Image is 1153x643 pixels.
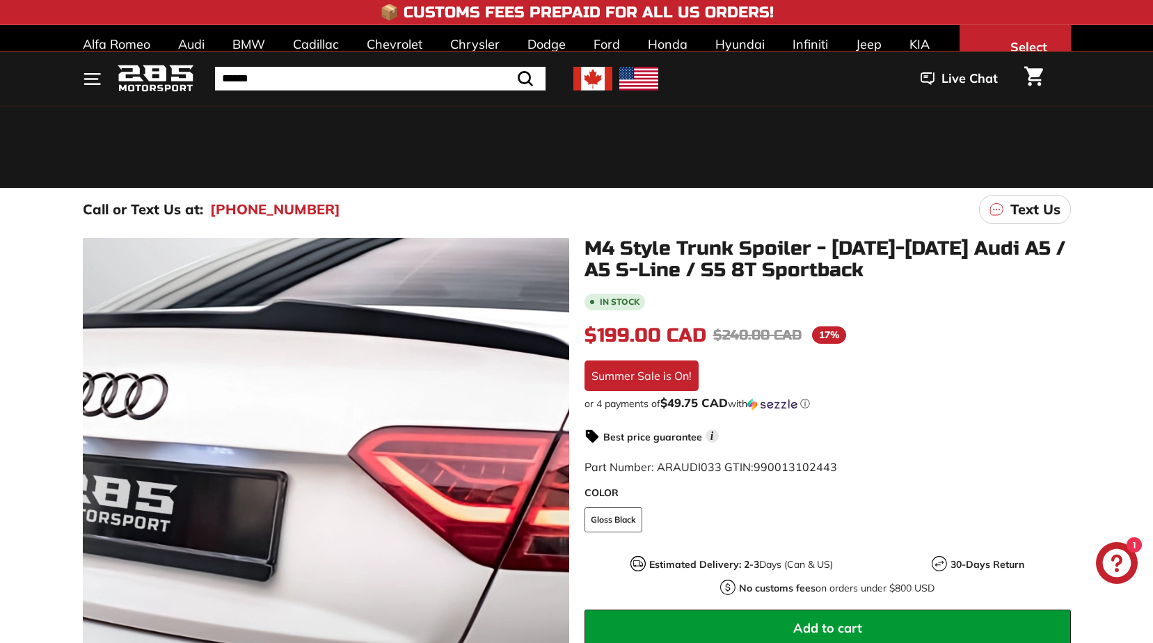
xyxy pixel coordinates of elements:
a: BMW [218,24,279,65]
strong: Estimated Delivery: 2-3 [649,558,759,571]
div: or 4 payments of with [585,397,1071,411]
a: Honda [634,24,701,65]
a: Chevrolet [353,24,436,65]
div: or 4 payments of$49.75 CADwithSezzle Click to learn more about Sezzle [585,397,1071,411]
a: Hyundai [701,24,779,65]
h1: M4 Style Trunk Spoiler - [DATE]-[DATE] Audi A5 / A5 S-Line / S5 8T Sportback [585,238,1071,281]
span: i [706,429,719,443]
button: Live Chat [902,61,1016,96]
inbox-online-store-chat: Shopify online store chat [1092,542,1142,587]
span: 990013102443 [754,460,837,474]
a: Chrysler [436,24,514,65]
a: Infiniti [779,24,842,65]
a: KIA [896,24,944,65]
span: Live Chat [941,70,998,88]
span: $49.75 CAD [660,395,728,410]
img: Logo_285_Motorsport_areodynamics_components [118,63,194,95]
span: Part Number: ARAUDI033 GTIN: [585,460,837,474]
span: 17% [812,326,846,344]
strong: No customs fees [739,582,816,594]
p: Call or Text Us at: [83,199,203,220]
h4: 📦 Customs Fees Prepaid for All US Orders! [380,4,774,21]
div: Summer Sale is On! [585,360,699,391]
span: $240.00 CAD [713,326,802,344]
span: Add to cart [793,620,862,636]
a: Cart [1016,55,1051,102]
span: Select Your Vehicle [1005,38,1053,92]
p: on orders under $800 USD [739,581,935,596]
a: Ford [580,24,634,65]
a: Dodge [514,24,580,65]
a: Alfa Romeo [69,24,164,65]
p: Text Us [1010,199,1060,220]
img: Sezzle [747,398,797,411]
label: COLOR [585,486,1071,500]
a: Cadillac [279,24,353,65]
a: Audi [164,24,218,65]
a: Jeep [842,24,896,65]
a: [PHONE_NUMBER] [210,199,340,220]
a: Text Us [979,195,1071,224]
strong: 30-Days Return [951,558,1024,571]
p: Days (Can & US) [649,557,833,572]
span: $199.00 CAD [585,324,706,347]
strong: Best price guarantee [603,431,702,443]
b: In stock [600,298,639,306]
input: Search [215,67,546,90]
